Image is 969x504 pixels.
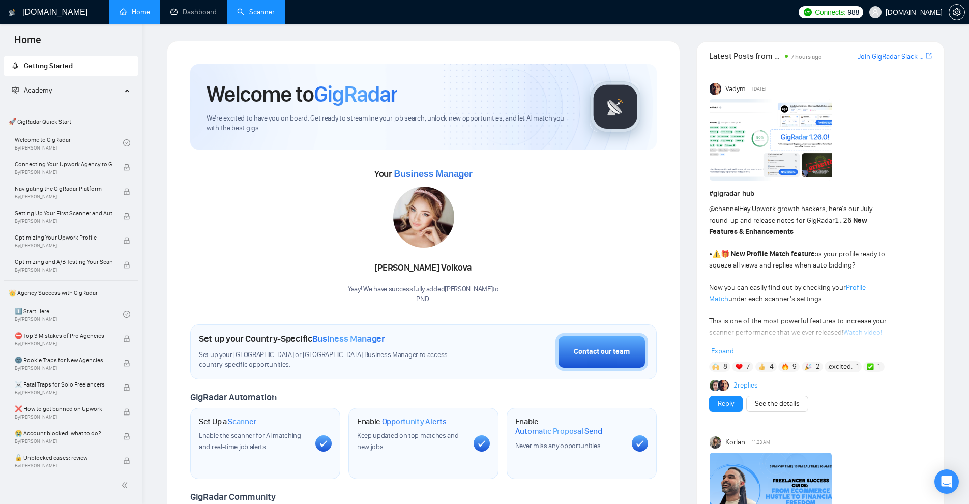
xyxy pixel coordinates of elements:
span: GigRadar [314,80,397,108]
a: Join GigRadar Slack Community [858,51,924,63]
span: lock [123,384,130,391]
img: gigradar-logo.png [590,81,641,132]
a: Watch video! [843,328,882,337]
span: fund-projection-screen [12,86,19,94]
a: See the details [755,398,800,409]
span: By [PERSON_NAME] [15,463,112,469]
span: Never miss any opportunities. [515,441,602,450]
span: Enable the scanner for AI matching and real-time job alerts. [199,431,301,451]
span: lock [123,237,130,244]
span: export [926,52,932,60]
img: ❤️ [736,363,743,370]
h1: # gigradar-hub [709,188,932,199]
span: Set up your [GEOGRAPHIC_DATA] or [GEOGRAPHIC_DATA] Business Manager to access country-specific op... [199,350,468,370]
span: [DATE] [752,84,766,94]
button: setting [949,4,965,20]
a: 1️⃣ Start HereBy[PERSON_NAME] [15,303,123,325]
span: By [PERSON_NAME] [15,390,112,396]
span: 988 [848,7,859,18]
a: Reply [718,398,734,409]
span: 🚀 GigRadar Quick Start [5,111,137,132]
span: 7 [746,362,750,372]
span: Optimizing Your Upwork Profile [15,232,112,243]
img: upwork-logo.png [804,8,812,16]
div: Yaay! We have successfully added [PERSON_NAME] to [348,285,499,304]
span: Korlan [725,437,745,448]
span: Latest Posts from the GigRadar Community [709,50,782,63]
span: check-circle [123,139,130,146]
span: By [PERSON_NAME] [15,218,112,224]
img: F09AC4U7ATU-image.png [710,99,832,181]
div: [PERSON_NAME] Volkova [348,259,499,277]
span: ❌ How to get banned on Upwork [15,404,112,414]
span: Setting Up Your First Scanner and Auto-Bidder [15,208,112,218]
span: 2 [816,362,820,372]
span: We're excited to have you on board. Get ready to streamline your job search, unlock new opportuni... [207,114,573,133]
h1: Set Up a [199,417,256,427]
a: 2replies [733,380,758,391]
div: Contact our team [574,346,630,358]
span: By [PERSON_NAME] [15,438,112,444]
span: Connects: [815,7,845,18]
span: By [PERSON_NAME] [15,341,112,347]
span: double-left [121,480,131,490]
img: ✅ [867,363,874,370]
span: 8 [723,362,727,372]
a: setting [949,8,965,16]
div: Open Intercom Messenger [934,469,959,494]
span: 🔓 Unblocked cases: review [15,453,112,463]
span: By [PERSON_NAME] [15,169,112,175]
img: logo [9,5,16,21]
span: rocket [12,62,19,69]
span: ☠️ Fatal Traps for Solo Freelancers [15,379,112,390]
span: 11:23 AM [752,438,770,447]
img: Korlan [710,436,722,449]
span: Vadym [725,83,746,95]
span: :excited: [827,361,853,372]
span: GigRadar Automation [190,392,276,403]
h1: Enable [357,417,447,427]
span: By [PERSON_NAME] [15,267,112,273]
span: user [872,9,879,16]
strong: New Profile Match feature: [731,250,817,258]
img: 1687099184959-16.jpg [393,187,454,248]
span: Opportunity Alerts [382,417,447,427]
h1: Set up your Country-Specific [199,333,385,344]
button: See the details [746,396,808,412]
span: Home [6,33,49,54]
span: 7 hours ago [791,53,822,61]
span: Business Manager [394,169,472,179]
button: Reply [709,396,743,412]
span: Scanner [228,417,256,427]
span: Optimizing and A/B Testing Your Scanner for Better Results [15,257,112,267]
span: 😭 Account blocked: what to do? [15,428,112,438]
span: lock [123,360,130,367]
span: By [PERSON_NAME] [15,194,112,200]
span: Getting Started [24,62,73,70]
li: Getting Started [4,56,138,76]
span: Navigating the GigRadar Platform [15,184,112,194]
span: Connecting Your Upwork Agency to GigRadar [15,159,112,169]
a: searchScanner [237,8,275,16]
h1: Welcome to [207,80,397,108]
span: lock [123,261,130,269]
span: Keep updated on top matches and new jobs. [357,431,459,451]
span: Academy [24,86,52,95]
img: 🙌 [712,363,719,370]
span: lock [123,433,130,440]
span: Your [374,168,473,180]
span: 9 [792,362,797,372]
span: 1 [877,362,880,372]
span: lock [123,188,130,195]
span: 🎁 [721,250,729,258]
h1: Enable [515,417,624,436]
span: Automatic Proposal Send [515,426,602,436]
span: ⛔ Top 3 Mistakes of Pro Agencies [15,331,112,341]
span: By [PERSON_NAME] [15,414,112,420]
img: 🔥 [782,363,789,370]
span: Business Manager [312,333,385,344]
img: 👍 [758,363,766,370]
span: lock [123,457,130,464]
span: GigRadar Community [190,491,276,502]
